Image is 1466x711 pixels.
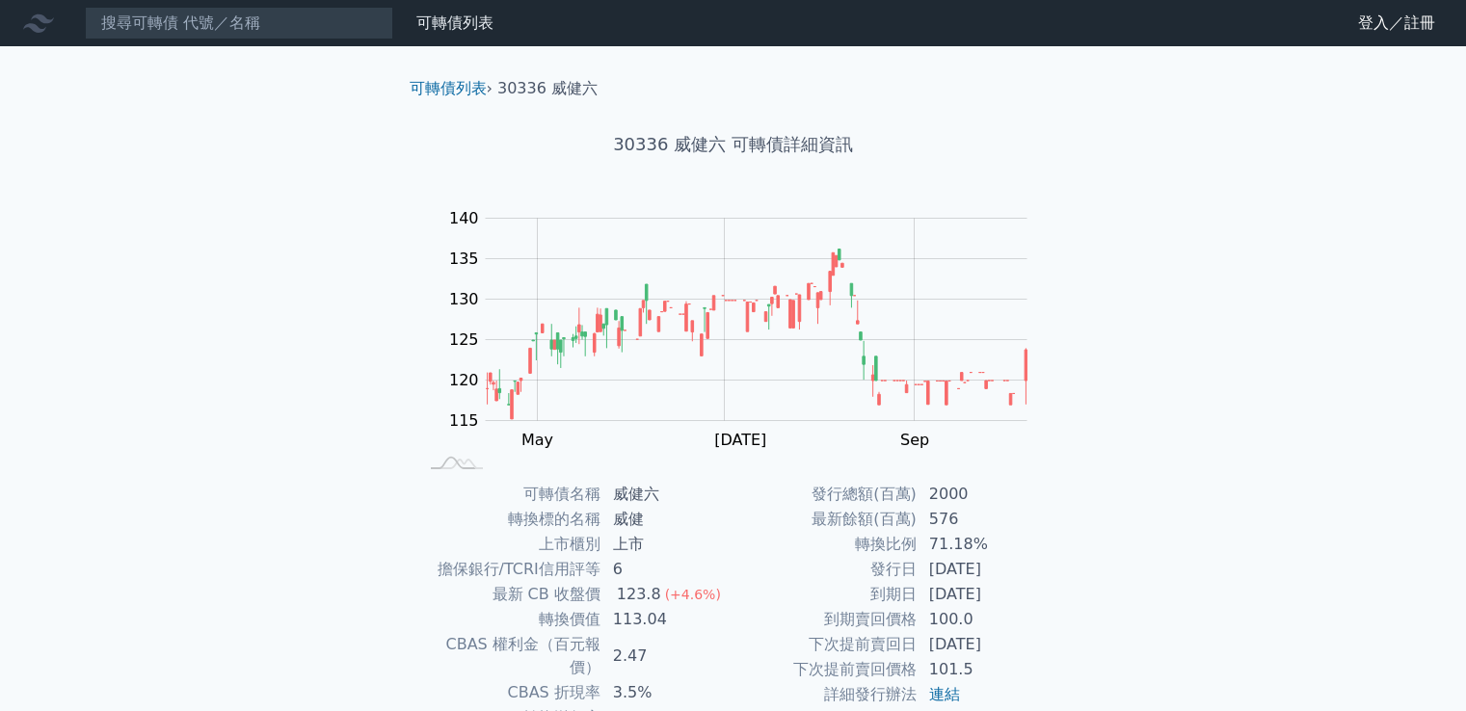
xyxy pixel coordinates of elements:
a: 登入／註冊 [1343,8,1451,39]
td: 2000 [918,482,1050,507]
tspan: 115 [449,411,479,430]
td: CBAS 權利金（百元報價） [417,632,601,680]
tspan: 140 [449,209,479,227]
td: 擔保銀行/TCRI信用評等 [417,557,601,582]
td: 最新 CB 收盤價 [417,582,601,607]
tspan: May [521,431,553,449]
tspan: [DATE] [714,431,766,449]
td: [DATE] [918,582,1050,607]
input: 搜尋可轉債 代號／名稱 [85,7,393,39]
td: 可轉債名稱 [417,482,601,507]
td: 101.5 [918,657,1050,682]
td: 576 [918,507,1050,532]
td: 威健六 [601,482,733,507]
td: 下次提前賣回價格 [733,657,918,682]
td: 上市 [601,532,733,557]
a: 可轉債列表 [416,13,493,32]
td: 發行日 [733,557,918,582]
li: › [410,77,493,100]
td: 113.04 [601,607,733,632]
td: 詳細發行辦法 [733,682,918,707]
tspan: Sep [900,431,929,449]
td: 71.18% [918,532,1050,557]
g: Chart [439,209,1055,449]
td: 6 [601,557,733,582]
tspan: 120 [449,371,479,389]
td: 2.47 [601,632,733,680]
td: CBAS 折現率 [417,680,601,705]
tspan: 125 [449,330,479,349]
div: 123.8 [613,583,665,606]
td: [DATE] [918,557,1050,582]
tspan: 130 [449,290,479,308]
tspan: 135 [449,250,479,268]
td: 上市櫃別 [417,532,601,557]
a: 可轉債列表 [410,79,487,97]
td: 到期賣回價格 [733,607,918,632]
td: 轉換比例 [733,532,918,557]
td: 下次提前賣回日 [733,632,918,657]
td: 100.0 [918,607,1050,632]
td: 發行總額(百萬) [733,482,918,507]
td: 到期日 [733,582,918,607]
td: 3.5% [601,680,733,705]
h1: 30336 威健六 可轉債詳細資訊 [394,131,1073,158]
span: (+4.6%) [665,587,721,602]
td: 轉換價值 [417,607,601,632]
td: 轉換標的名稱 [417,507,601,532]
a: 連結 [929,685,960,703]
td: 威健 [601,507,733,532]
td: 最新餘額(百萬) [733,507,918,532]
td: [DATE] [918,632,1050,657]
li: 30336 威健六 [497,77,598,100]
